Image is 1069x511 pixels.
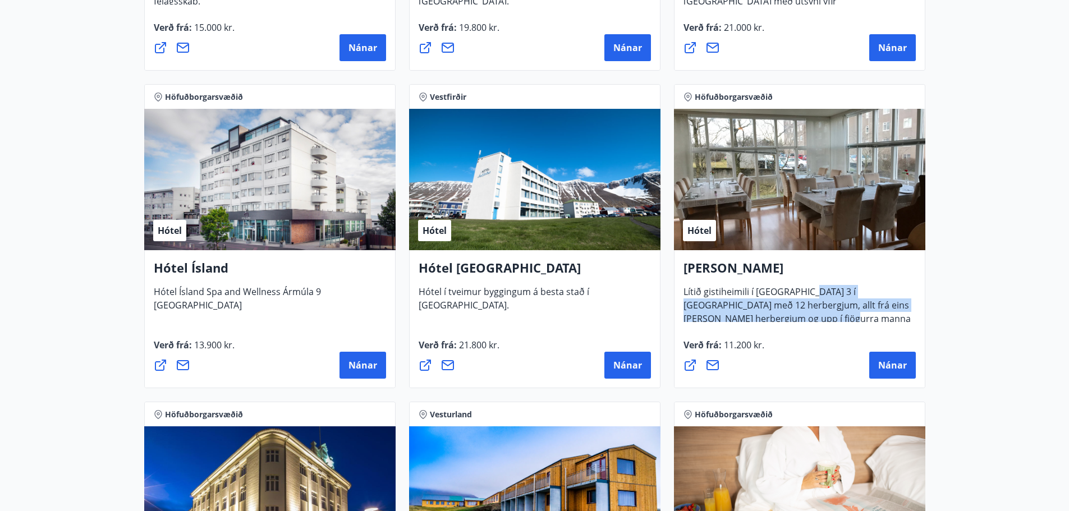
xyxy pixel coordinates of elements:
[154,21,235,43] span: Verð frá :
[604,34,651,61] button: Nánar
[878,42,907,54] span: Nánar
[878,359,907,371] span: Nánar
[604,352,651,379] button: Nánar
[165,409,243,420] span: Höfuðborgarsvæðið
[423,224,447,237] span: Hótel
[430,409,472,420] span: Vesturland
[192,21,235,34] span: 15.000 kr.
[683,259,916,285] h4: [PERSON_NAME]
[683,339,764,360] span: Verð frá :
[613,359,642,371] span: Nánar
[457,21,499,34] span: 19.800 kr.
[457,339,499,351] span: 21.800 kr.
[419,286,589,320] span: Hótel í tveimur byggingum á besta stað í [GEOGRAPHIC_DATA].
[722,21,764,34] span: 21.000 kr.
[348,42,377,54] span: Nánar
[869,34,916,61] button: Nánar
[192,339,235,351] span: 13.900 kr.
[419,21,499,43] span: Verð frá :
[154,339,235,360] span: Verð frá :
[695,91,773,103] span: Höfuðborgarsvæðið
[165,91,243,103] span: Höfuðborgarsvæðið
[683,286,911,347] span: Lítið gistiheimili í [GEOGRAPHIC_DATA] 3 í [GEOGRAPHIC_DATA] með 12 herbergjum, allt frá eins [PE...
[430,91,466,103] span: Vestfirðir
[154,286,321,320] span: Hótel Ísland Spa and Wellness Ármúla 9 [GEOGRAPHIC_DATA]
[683,21,764,43] span: Verð frá :
[613,42,642,54] span: Nánar
[722,339,764,351] span: 11.200 kr.
[419,259,651,285] h4: Hótel [GEOGRAPHIC_DATA]
[158,224,182,237] span: Hótel
[154,259,386,285] h4: Hótel Ísland
[339,34,386,61] button: Nánar
[695,409,773,420] span: Höfuðborgarsvæðið
[869,352,916,379] button: Nánar
[348,359,377,371] span: Nánar
[687,224,712,237] span: Hótel
[419,339,499,360] span: Verð frá :
[339,352,386,379] button: Nánar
